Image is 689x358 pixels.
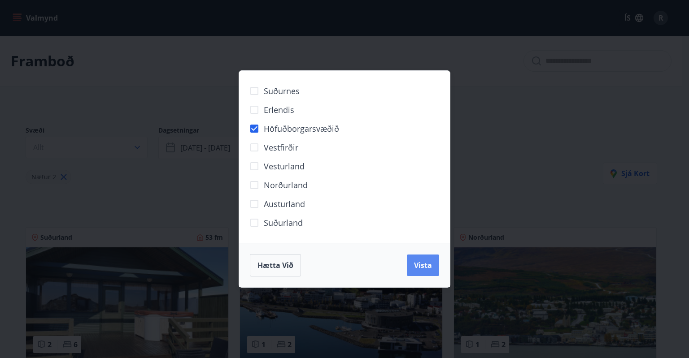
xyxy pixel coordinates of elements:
[264,142,298,153] span: Vestfirðir
[250,254,301,276] button: Hætta við
[257,260,293,270] span: Hætta við
[264,160,305,172] span: Vesturland
[407,254,439,276] button: Vista
[264,85,300,97] span: Suðurnes
[264,198,305,210] span: Austurland
[264,123,339,134] span: Höfuðborgarsvæðið
[264,104,294,116] span: Erlendis
[264,217,303,229] span: Suðurland
[414,260,432,270] span: Vista
[264,179,308,191] span: Norðurland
